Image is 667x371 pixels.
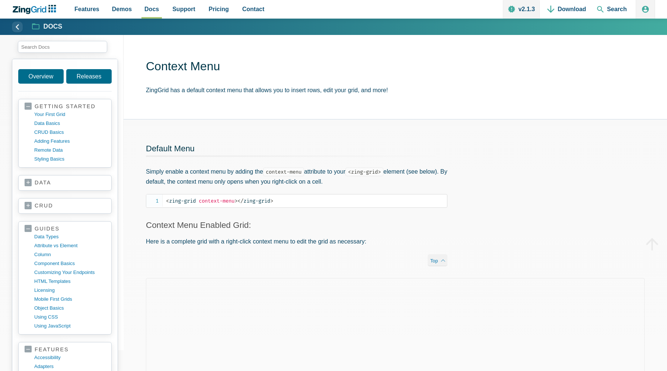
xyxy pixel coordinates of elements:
span: < [166,198,169,204]
a: HTML templates [34,277,105,286]
a: getting started [25,103,105,110]
span: > [270,198,273,204]
a: customizing your endpoints [34,268,105,277]
span: Support [172,4,195,14]
span: Pricing [209,4,229,14]
span: > [234,198,237,204]
a: using JavaScript [34,322,105,330]
p: Simply enable a context menu by adding the attribute to your element (see below). By default, the... [146,167,447,187]
a: data [25,179,105,187]
p: Here is a complete grid with a right-click context menu to edit the grid as necessary: [146,236,447,246]
a: your first grid [34,110,105,119]
code: context-menu [263,168,304,176]
p: ZingGrid has a default context menu that allows you to insert rows, edit your grid, and more! [146,85,655,95]
strong: Docs [43,23,62,30]
a: Context Menu Enabled Grid: [146,220,251,230]
span: Docs [144,4,159,14]
a: object basics [34,304,105,313]
a: guides [25,225,105,232]
a: remote data [34,146,105,155]
a: Docs [32,22,62,31]
span: zing-grid [166,198,196,204]
span: Demos [112,4,132,14]
span: </ [237,198,243,204]
a: adapters [34,362,105,371]
a: Attribute vs Element [34,241,105,250]
a: component basics [34,259,105,268]
a: styling basics [34,155,105,164]
a: using CSS [34,313,105,322]
a: crud [25,202,105,210]
span: Features [74,4,99,14]
input: search input [18,41,107,53]
a: data types [34,232,105,241]
a: licensing [34,286,105,295]
span: zing-grid [237,198,270,204]
a: CRUD basics [34,128,105,137]
code: <zing-grid> [345,168,383,176]
span: context-menu [199,198,234,204]
span: Contact [242,4,265,14]
a: column [34,250,105,259]
a: Overview [18,69,64,84]
h1: Context Menu [146,59,655,75]
a: adding features [34,137,105,146]
a: ZingChart Logo. Click to return to the homepage [12,5,60,14]
a: mobile first grids [34,295,105,304]
a: data basics [34,119,105,128]
a: accessibility [34,353,105,362]
a: Releases [66,69,112,84]
a: Default Menu [146,144,195,153]
a: features [25,346,105,353]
